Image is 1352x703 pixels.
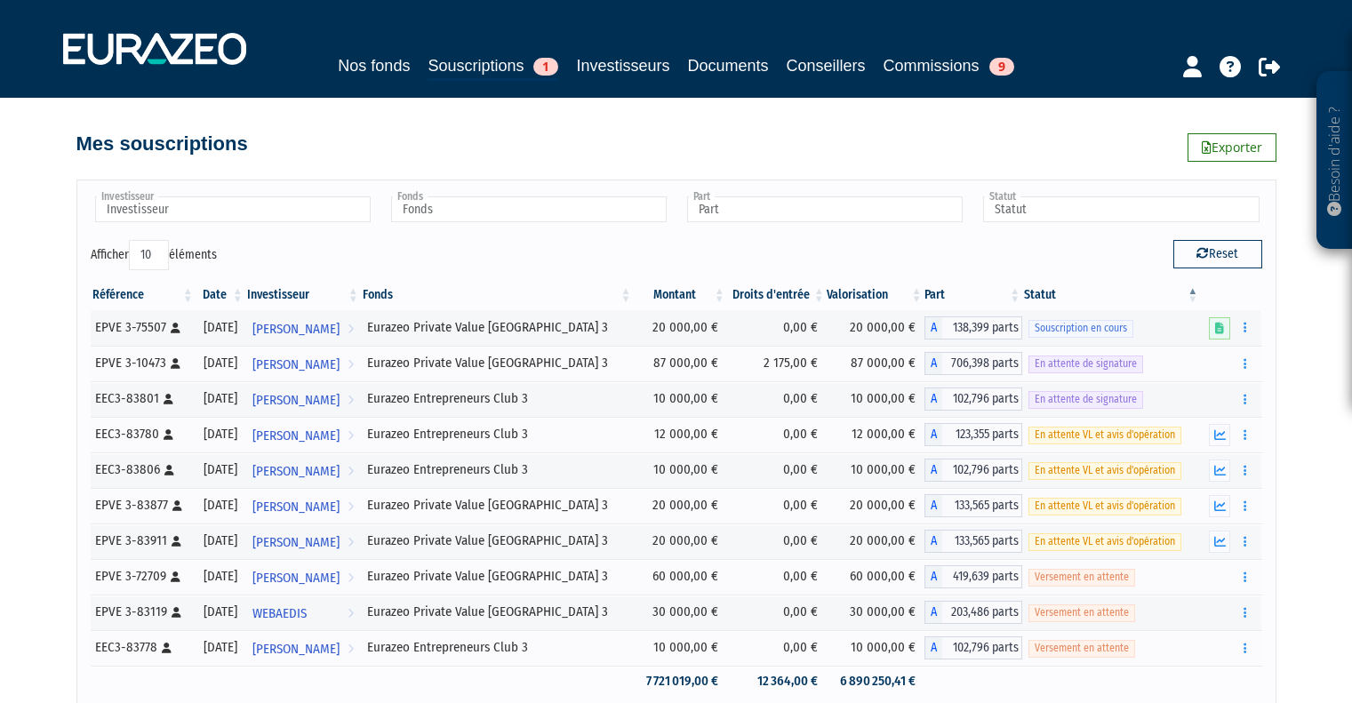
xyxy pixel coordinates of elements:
[367,567,628,586] div: Eurazeo Private Value [GEOGRAPHIC_DATA] 3
[245,559,361,595] a: [PERSON_NAME]
[367,638,628,657] div: Eurazeo Entrepreneurs Club 3
[1028,427,1181,443] span: En attente VL et avis d'opération
[827,381,924,417] td: 10 000,00 €
[202,638,239,657] div: [DATE]
[727,310,827,346] td: 0,00 €
[63,33,246,65] img: 1732889491-logotype_eurazeo_blanc_rvb.png
[367,354,628,372] div: Eurazeo Private Value [GEOGRAPHIC_DATA] 3
[252,348,340,381] span: [PERSON_NAME]
[172,500,182,511] i: [Français] Personne physique
[164,465,174,475] i: [Français] Personne physique
[252,491,340,523] span: [PERSON_NAME]
[202,567,239,586] div: [DATE]
[91,240,217,270] label: Afficher éléments
[924,387,942,411] span: A
[162,643,172,653] i: [Français] Personne physique
[171,323,180,333] i: [Français] Personne physique
[634,417,727,452] td: 12 000,00 €
[1324,81,1345,241] p: Besoin d'aide ?
[634,381,727,417] td: 10 000,00 €
[924,636,942,659] span: A
[924,601,1023,624] div: A - Eurazeo Private Value Europe 3
[727,280,827,310] th: Droits d'entrée: activer pour trier la colonne par ordre croissant
[95,389,189,408] div: EEC3-83801
[171,571,180,582] i: [Français] Personne physique
[252,313,340,346] span: [PERSON_NAME]
[172,536,181,547] i: [Français] Personne physique
[95,638,189,657] div: EEC3-83778
[634,310,727,346] td: 20 000,00 €
[171,358,180,369] i: [Français] Personne physique
[367,531,628,550] div: Eurazeo Private Value [GEOGRAPHIC_DATA] 3
[727,488,827,523] td: 0,00 €
[727,559,827,595] td: 0,00 €
[367,318,628,337] div: Eurazeo Private Value [GEOGRAPHIC_DATA] 3
[924,459,942,482] span: A
[989,58,1014,76] span: 9
[338,53,410,78] a: Nos fonds
[634,666,727,697] td: 7 721 019,00 €
[1028,498,1181,515] span: En attente VL et avis d'opération
[634,280,727,310] th: Montant: activer pour trier la colonne par ordre croissant
[202,531,239,550] div: [DATE]
[827,452,924,488] td: 10 000,00 €
[727,346,827,381] td: 2 175,00 €
[1028,391,1143,408] span: En attente de signature
[1188,133,1276,162] a: Exporter
[367,460,628,479] div: Eurazeo Entrepreneurs Club 3
[1028,462,1181,479] span: En attente VL et avis d'opération
[95,425,189,443] div: EEC3-83780
[1028,569,1135,586] span: Versement en attente
[924,565,1023,588] div: A - Eurazeo Private Value Europe 3
[202,425,239,443] div: [DATE]
[252,455,340,488] span: [PERSON_NAME]
[367,425,628,443] div: Eurazeo Entrepreneurs Club 3
[924,530,1023,553] div: A - Eurazeo Private Value Europe 3
[95,354,189,372] div: EPVE 3-10473
[942,530,1023,553] span: 133,565 parts
[827,630,924,666] td: 10 000,00 €
[884,53,1014,78] a: Commissions9
[924,387,1023,411] div: A - Eurazeo Entrepreneurs Club 3
[202,496,239,515] div: [DATE]
[787,53,866,78] a: Conseillers
[245,417,361,452] a: [PERSON_NAME]
[827,280,924,310] th: Valorisation: activer pour trier la colonne par ordre croissant
[827,346,924,381] td: 87 000,00 €
[348,562,354,595] i: Voir l'investisseur
[827,417,924,452] td: 12 000,00 €
[1028,533,1181,550] span: En attente VL et avis d'opération
[245,595,361,630] a: WEBAEDIS
[634,346,727,381] td: 87 000,00 €
[202,354,239,372] div: [DATE]
[95,531,189,550] div: EPVE 3-83911
[924,352,942,375] span: A
[252,562,340,595] span: [PERSON_NAME]
[367,496,628,515] div: Eurazeo Private Value [GEOGRAPHIC_DATA] 3
[942,387,1023,411] span: 102,796 parts
[428,53,558,81] a: Souscriptions1
[942,636,1023,659] span: 102,796 parts
[727,595,827,630] td: 0,00 €
[348,384,354,417] i: Voir l'investisseur
[348,633,354,666] i: Voir l'investisseur
[827,523,924,559] td: 20 000,00 €
[91,280,196,310] th: Référence : activer pour trier la colonne par ordre croissant
[348,597,354,630] i: Voir l'investisseur
[924,352,1023,375] div: A - Eurazeo Private Value Europe 3
[202,389,239,408] div: [DATE]
[634,630,727,666] td: 10 000,00 €
[252,633,340,666] span: [PERSON_NAME]
[688,53,769,78] a: Documents
[727,523,827,559] td: 0,00 €
[348,455,354,488] i: Voir l'investisseur
[942,494,1023,517] span: 133,565 parts
[727,630,827,666] td: 0,00 €
[727,417,827,452] td: 0,00 €
[533,58,558,76] span: 1
[1028,320,1133,337] span: Souscription en cours
[172,607,181,618] i: [Français] Personne physique
[164,429,173,440] i: [Français] Personne physique
[942,352,1023,375] span: 706,398 parts
[634,488,727,523] td: 20 000,00 €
